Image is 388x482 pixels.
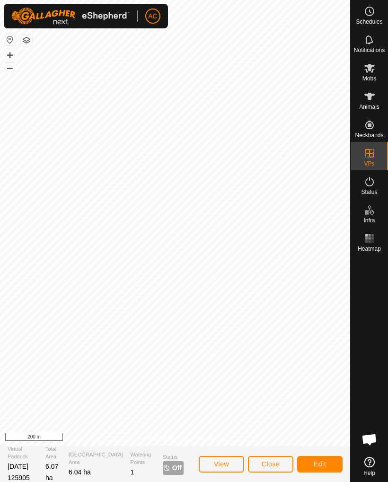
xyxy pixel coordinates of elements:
[363,470,375,476] span: Help
[148,11,157,21] span: AC
[11,8,130,25] img: Gallagher Logo
[354,47,385,53] span: Notifications
[359,104,379,110] span: Animals
[4,50,16,61] button: +
[131,468,134,476] span: 1
[355,132,383,138] span: Neckbands
[248,456,293,473] button: Close
[262,460,280,468] span: Close
[199,456,244,473] button: View
[297,456,343,473] button: Edit
[364,161,374,167] span: VPs
[21,35,32,46] button: Map Layers
[4,34,16,45] button: Reset Map
[314,460,326,468] span: Edit
[8,445,38,461] span: Virtual Paddock
[362,76,376,81] span: Mobs
[8,463,30,482] span: [DATE] 125905
[4,62,16,73] button: –
[351,453,388,480] a: Help
[172,463,182,473] span: Off
[138,434,173,442] a: Privacy Policy
[69,451,123,466] span: [GEOGRAPHIC_DATA] Area
[214,460,229,468] span: View
[45,445,61,461] span: Total Area
[356,19,382,25] span: Schedules
[185,434,212,442] a: Contact Us
[131,451,155,466] span: Watering Points
[163,464,170,472] img: turn-off
[69,468,91,476] span: 6.04 ha
[363,218,375,223] span: Infra
[361,189,377,195] span: Status
[163,453,184,461] span: Status
[358,246,381,252] span: Heatmap
[45,463,58,482] span: 6.07 ha
[355,425,384,454] a: Open chat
